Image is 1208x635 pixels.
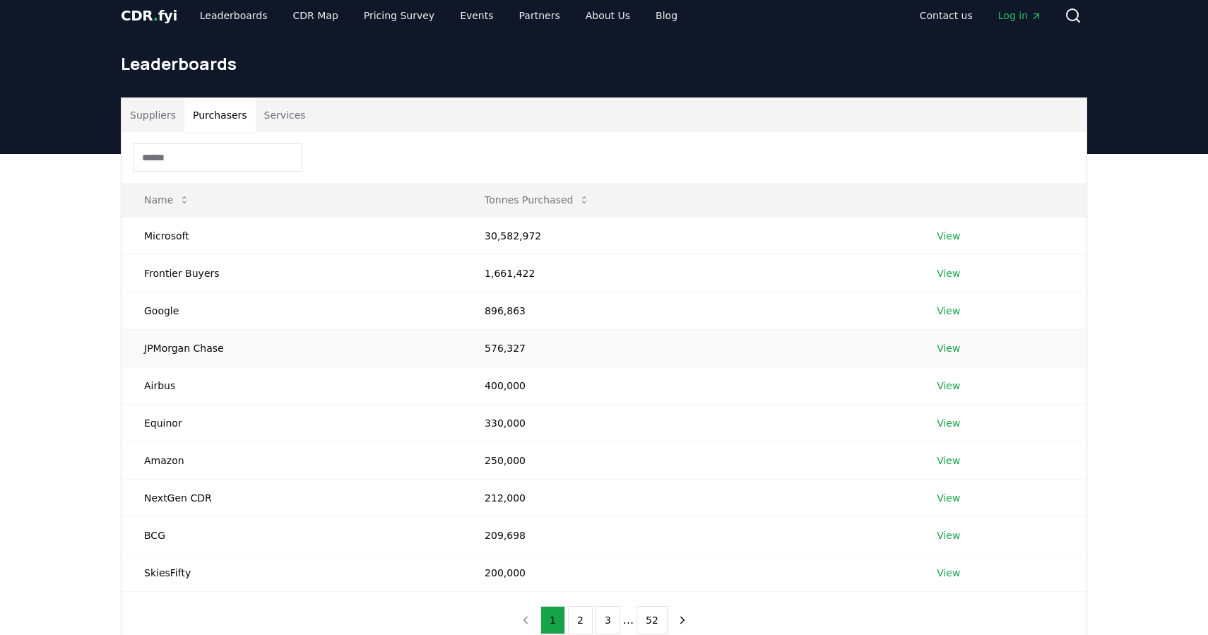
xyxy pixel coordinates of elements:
[462,217,914,254] td: 30,582,972
[122,441,462,479] td: Amazon
[122,367,462,404] td: Airbus
[282,3,350,28] a: CDR Map
[937,491,960,505] a: View
[574,3,641,28] a: About Us
[462,292,914,329] td: 896,863
[462,554,914,591] td: 200,000
[189,3,279,28] a: Leaderboards
[937,341,960,355] a: View
[937,379,960,393] a: View
[122,217,462,254] td: Microsoft
[937,229,960,243] a: View
[122,292,462,329] td: Google
[184,98,256,132] button: Purchasers
[122,98,184,132] button: Suppliers
[937,304,960,318] a: View
[987,3,1053,28] a: Log in
[636,606,668,634] button: 52
[908,3,1053,28] nav: Main
[937,453,960,468] a: View
[122,329,462,367] td: JPMorgan Chase
[121,7,177,24] span: CDR fyi
[623,612,634,629] li: ...
[133,186,201,214] button: Name
[449,3,504,28] a: Events
[937,528,960,542] a: View
[189,3,689,28] nav: Main
[908,3,984,28] a: Contact us
[122,404,462,441] td: Equinor
[153,7,158,24] span: .
[473,186,601,214] button: Tonnes Purchased
[462,254,914,292] td: 1,661,422
[121,6,177,25] a: CDR.fyi
[462,367,914,404] td: 400,000
[122,254,462,292] td: Frontier Buyers
[670,606,694,634] button: next page
[462,516,914,554] td: 209,698
[462,441,914,479] td: 250,000
[122,479,462,516] td: NextGen CDR
[937,266,960,280] a: View
[508,3,572,28] a: Partners
[462,479,914,516] td: 212,000
[353,3,446,28] a: Pricing Survey
[644,3,689,28] a: Blog
[596,606,620,634] button: 3
[937,566,960,580] a: View
[256,98,314,132] button: Services
[122,516,462,554] td: BCG
[462,404,914,441] td: 330,000
[937,416,960,430] a: View
[122,554,462,591] td: SkiesFifty
[998,8,1042,23] span: Log in
[568,606,593,634] button: 2
[462,329,914,367] td: 576,327
[121,52,1087,75] h1: Leaderboards
[540,606,565,634] button: 1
